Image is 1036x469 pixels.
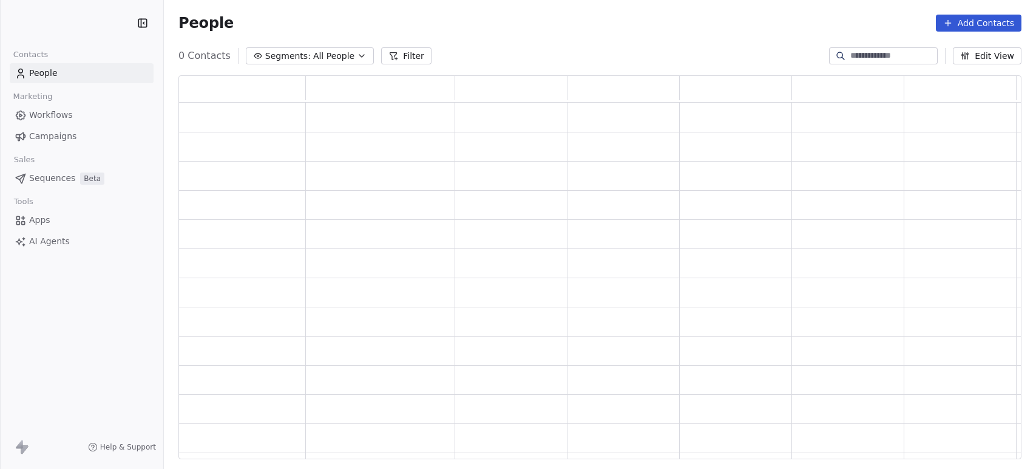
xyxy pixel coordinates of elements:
span: 0 Contacts [178,49,231,63]
span: Campaigns [29,130,76,143]
span: AI Agents [29,235,70,248]
span: Segments: [265,50,311,63]
a: Workflows [10,105,154,125]
a: Help & Support [88,442,156,452]
span: All People [313,50,354,63]
span: Help & Support [100,442,156,452]
span: Apps [29,214,50,227]
span: Tools [8,193,38,211]
a: Apps [10,210,154,230]
span: People [29,67,58,80]
span: Contacts [8,46,53,64]
span: Workflows [29,109,73,122]
span: People [178,14,234,32]
span: Marketing [8,87,58,106]
button: Add Contacts [936,15,1021,32]
span: Sequences [29,172,75,185]
a: SequencesBeta [10,168,154,188]
span: Sales [8,151,40,169]
a: Campaigns [10,126,154,146]
a: People [10,63,154,83]
a: AI Agents [10,231,154,252]
button: Filter [381,47,432,64]
span: Beta [80,173,104,185]
button: Edit View [953,47,1021,64]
